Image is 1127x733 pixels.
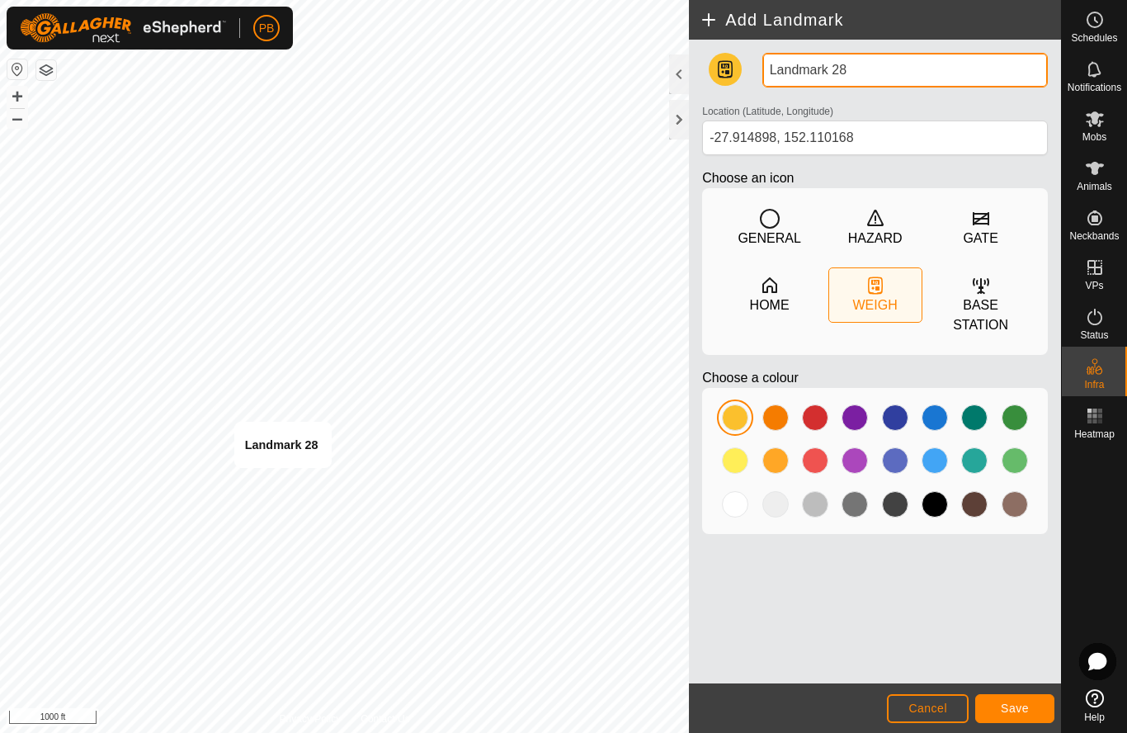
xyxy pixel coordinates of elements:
div: BASE STATION [935,296,1027,335]
button: + [7,87,27,106]
div: WEIGH [853,296,898,315]
h2: Add Landmark [699,10,1061,30]
span: PB [259,20,275,37]
div: HOME [750,296,790,315]
label: Location (Latitude, Longitude) [702,104,833,119]
span: Neckbands [1069,231,1119,241]
span: Infra [1084,380,1104,390]
div: GATE [963,229,997,248]
span: Status [1080,330,1108,340]
span: Mobs [1082,132,1106,142]
div: GENERAL [738,229,800,248]
a: Help [1062,683,1127,729]
button: Cancel [887,694,969,723]
span: Help [1084,712,1105,722]
p: Choose an icon [702,168,1048,188]
a: Contact Us [361,712,409,726]
span: Cancel [908,702,947,715]
img: Gallagher Logo [20,13,226,43]
div: HAZARD [848,229,903,248]
button: Map Layers [36,60,56,80]
a: Privacy Policy [280,712,342,726]
span: VPs [1085,281,1103,291]
span: Notifications [1068,83,1121,92]
div: Landmark 28 [245,435,318,455]
button: – [7,108,27,128]
span: Heatmap [1074,429,1115,439]
button: Reset Map [7,59,27,79]
p: Choose a colour [702,368,1048,388]
button: Save [975,694,1054,723]
span: Animals [1077,182,1112,192]
span: Schedules [1071,33,1117,43]
span: Save [1001,702,1029,715]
